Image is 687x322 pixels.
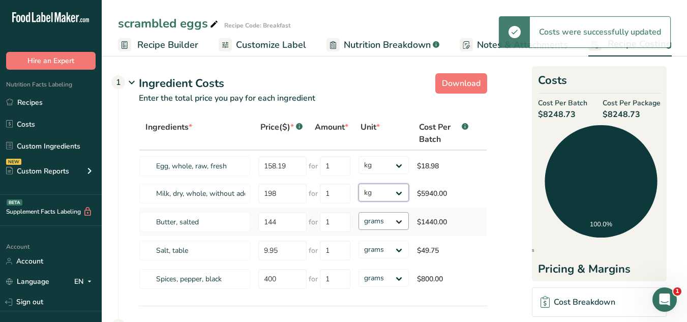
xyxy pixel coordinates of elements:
span: Cost Per Batch [419,121,460,145]
span: Notes & Attachments [477,38,568,52]
div: scrambled eggs [118,14,220,33]
span: for [309,188,318,199]
td: $800.00 [413,265,474,293]
div: NEW [6,159,21,165]
div: BETA [7,199,22,206]
span: Ingredients [145,121,192,133]
div: 1 [111,75,125,89]
iframe: Intercom live chat [652,287,677,312]
div: Custom Reports [6,166,69,177]
td: $18.98 [413,151,474,179]
span: Unit [361,121,380,133]
span: Customize Label [236,38,306,52]
a: Language [6,273,49,290]
span: Recipe Builder [137,38,198,52]
div: Pricing & Margins [538,261,661,282]
div: Costs were successfully updated [530,17,670,47]
a: Notes & Attachments [460,34,568,56]
div: Recipe Code: Breakfast [224,21,291,30]
a: Recipe Builder [118,34,198,56]
span: Cost Per Batch [538,98,587,108]
a: Nutrition Breakdown [326,34,439,56]
span: for [309,217,318,227]
button: Hire an Expert [6,52,96,70]
span: for [309,274,318,284]
span: $8248.73 [538,108,587,121]
h2: Costs [538,72,661,94]
span: Amount [315,121,348,133]
span: Nutrition Breakdown [344,38,431,52]
span: 1 [673,287,681,296]
span: Ingredients [504,248,534,253]
div: Price($) [260,121,303,133]
div: EN [74,276,96,288]
td: $5940.00 [413,179,474,208]
div: Ingredient Costs [139,75,487,92]
a: Customize Label [219,34,306,56]
span: for [309,245,318,256]
div: Cost Breakdown [541,296,615,308]
button: Download [435,73,487,94]
td: $1440.00 [413,208,474,236]
td: $49.75 [413,236,474,265]
span: Cost Per Package [603,98,661,108]
span: $8248.73 [603,108,661,121]
p: Enter the total price you pay for each ingredient [118,92,487,116]
span: for [309,161,318,171]
a: Cost Breakdown [532,287,667,317]
span: Download [442,77,481,90]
